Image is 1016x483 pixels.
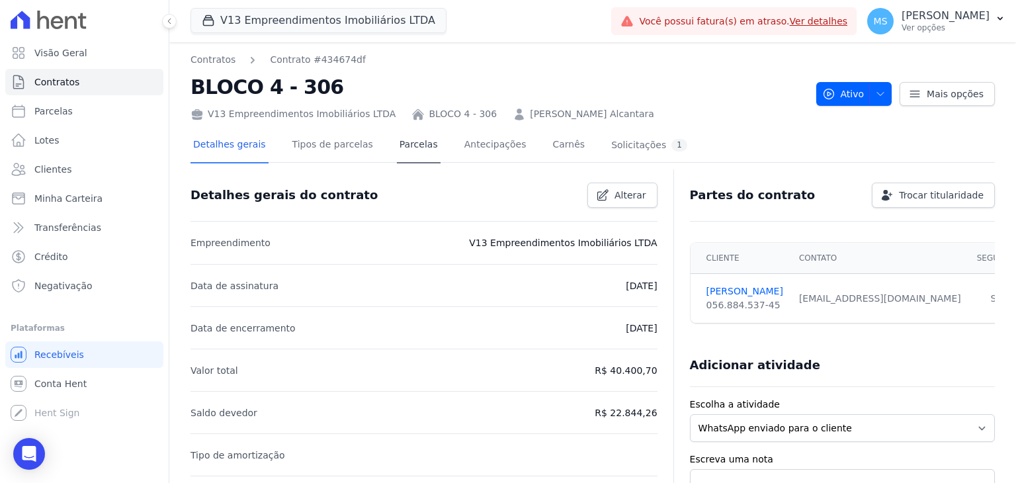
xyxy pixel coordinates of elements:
th: Contato [791,243,969,274]
a: Recebíveis [5,341,163,368]
p: Data de assinatura [190,278,278,294]
p: Empreendimento [190,235,271,251]
a: Lotes [5,127,163,154]
span: Você possui fatura(s) em atraso. [639,15,847,28]
span: Ativo [822,82,865,106]
span: Alterar [614,189,646,202]
nav: Breadcrumb [190,53,366,67]
a: Contratos [5,69,163,95]
button: V13 Empreendimentos Imobiliários LTDA [190,8,446,33]
span: Recebíveis [34,348,84,361]
a: Contratos [190,53,235,67]
h2: BLOCO 4 - 306 [190,72,806,102]
span: Minha Carteira [34,192,103,205]
a: Minha Carteira [5,185,163,212]
div: 1 [671,139,687,152]
span: Negativação [34,279,93,292]
label: Escolha a atividade [690,398,995,412]
a: Solicitações1 [609,128,690,163]
span: MS [874,17,888,26]
a: Negativação [5,273,163,299]
a: Crédito [5,243,163,270]
label: Escreva uma nota [690,453,995,466]
span: Transferências [34,221,101,234]
div: V13 Empreendimentos Imobiliários LTDA [190,107,396,121]
p: Ver opções [902,22,990,33]
a: [PERSON_NAME] Alcantara [530,107,654,121]
button: Ativo [816,82,892,106]
a: Transferências [5,214,163,241]
div: Solicitações [611,139,687,152]
p: [PERSON_NAME] [902,9,990,22]
div: Plataformas [11,320,158,336]
nav: Breadcrumb [190,53,806,67]
p: Saldo devedor [190,405,257,421]
a: Tipos de parcelas [290,128,376,163]
a: Contrato #434674df [270,53,366,67]
h3: Partes do contrato [690,187,816,203]
a: Detalhes gerais [190,128,269,163]
span: Contratos [34,75,79,89]
p: R$ 40.400,70 [595,363,657,378]
p: [DATE] [626,320,657,336]
a: Mais opções [900,82,995,106]
button: MS [PERSON_NAME] Ver opções [857,3,1016,40]
a: Clientes [5,156,163,183]
a: Carnês [550,128,587,163]
p: Data de encerramento [190,320,296,336]
a: Conta Hent [5,371,163,397]
div: 056.884.537-45 [706,298,783,312]
p: V13 Empreendimentos Imobiliários LTDA [469,235,657,251]
span: Parcelas [34,105,73,118]
h3: Adicionar atividade [690,357,820,373]
span: Mais opções [927,87,984,101]
a: Visão Geral [5,40,163,66]
span: Crédito [34,250,68,263]
a: Ver detalhes [790,16,848,26]
a: Antecipações [462,128,529,163]
span: Visão Geral [34,46,87,60]
p: R$ 22.844,26 [595,405,657,421]
span: Conta Hent [34,377,87,390]
div: [EMAIL_ADDRESS][DOMAIN_NAME] [799,292,961,306]
a: BLOCO 4 - 306 [429,107,497,121]
span: Clientes [34,163,71,176]
th: Cliente [691,243,791,274]
p: [DATE] [626,278,657,294]
a: Parcelas [397,128,441,163]
div: Open Intercom Messenger [13,438,45,470]
h3: Detalhes gerais do contrato [190,187,378,203]
p: Tipo de amortização [190,447,285,463]
a: Alterar [587,183,657,208]
a: [PERSON_NAME] [706,285,783,298]
a: Trocar titularidade [872,183,995,208]
span: Lotes [34,134,60,147]
a: Parcelas [5,98,163,124]
p: Valor total [190,363,238,378]
span: Trocar titularidade [899,189,984,202]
